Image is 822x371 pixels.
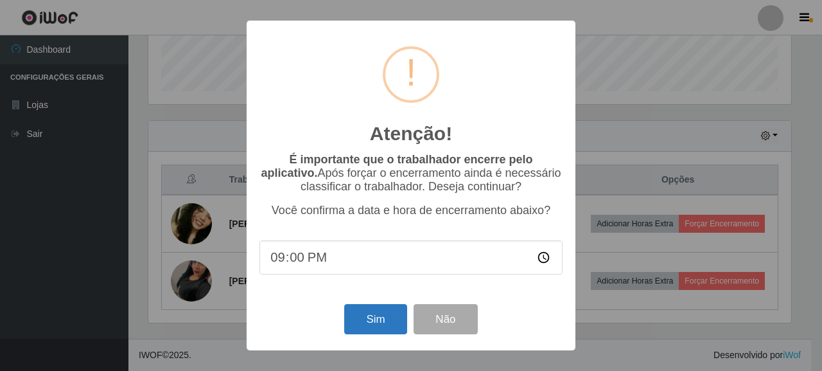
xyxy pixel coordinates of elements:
[344,304,407,334] button: Sim
[261,153,532,179] b: É importante que o trabalhador encerre pelo aplicativo.
[259,153,563,194] p: Após forçar o encerramento ainda é necessário classificar o trabalhador. Deseja continuar?
[370,122,452,145] h2: Atenção!
[414,304,477,334] button: Não
[259,204,563,217] p: Você confirma a data e hora de encerramento abaixo?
